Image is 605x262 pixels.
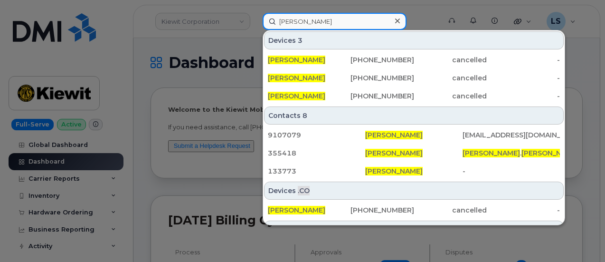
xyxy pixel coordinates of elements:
a: 355418[PERSON_NAME][PERSON_NAME].[PERSON_NAME]@[DOMAIN_NAME] [264,145,564,162]
a: [PERSON_NAME][PHONE_NUMBER]cancelled- [264,202,564,219]
div: . @[DOMAIN_NAME] [463,148,560,158]
div: - [487,91,560,101]
span: [PERSON_NAME] [521,149,579,157]
span: [PERSON_NAME] [268,206,325,214]
div: [PHONE_NUMBER] [341,91,414,101]
div: [PHONE_NUMBER] [341,205,414,215]
span: [PERSON_NAME] [463,149,520,157]
span: [PERSON_NAME] [365,149,423,157]
span: 3 [298,36,302,45]
div: 355418 [268,148,365,158]
span: [PERSON_NAME] [268,92,325,100]
a: 133773[PERSON_NAME]- [264,163,564,180]
iframe: Messenger Launcher [564,221,598,255]
div: Devices [264,182,564,200]
div: 133773 [268,166,365,176]
div: - [487,55,560,65]
span: .CO [298,186,310,195]
a: [PERSON_NAME][PHONE_NUMBER]cancelled- [264,69,564,87]
span: [PERSON_NAME] [365,167,423,175]
span: [PERSON_NAME] [268,74,325,82]
div: Devices [264,31,564,49]
a: [PERSON_NAME][PHONE_NUMBER]cancelled- [264,87,564,105]
div: Contacts [264,107,564,125]
div: [PHONE_NUMBER] [341,73,414,83]
div: 9107079 [268,130,365,140]
div: - [487,205,560,215]
div: cancelled [414,205,487,215]
div: cancelled [414,73,487,83]
a: [PERSON_NAME][PHONE_NUMBER]cancelled- [264,51,564,68]
div: cancelled [414,91,487,101]
div: [PHONE_NUMBER] [341,55,414,65]
span: [PERSON_NAME] [365,131,423,139]
div: Contacts [264,221,564,239]
div: [EMAIL_ADDRESS][DOMAIN_NAME] [463,130,560,140]
a: 9107079[PERSON_NAME][EMAIL_ADDRESS][DOMAIN_NAME] [264,126,564,144]
span: [PERSON_NAME] [268,56,325,64]
div: cancelled [414,55,487,65]
div: - [487,73,560,83]
div: - [463,166,560,176]
span: 8 [302,111,307,120]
